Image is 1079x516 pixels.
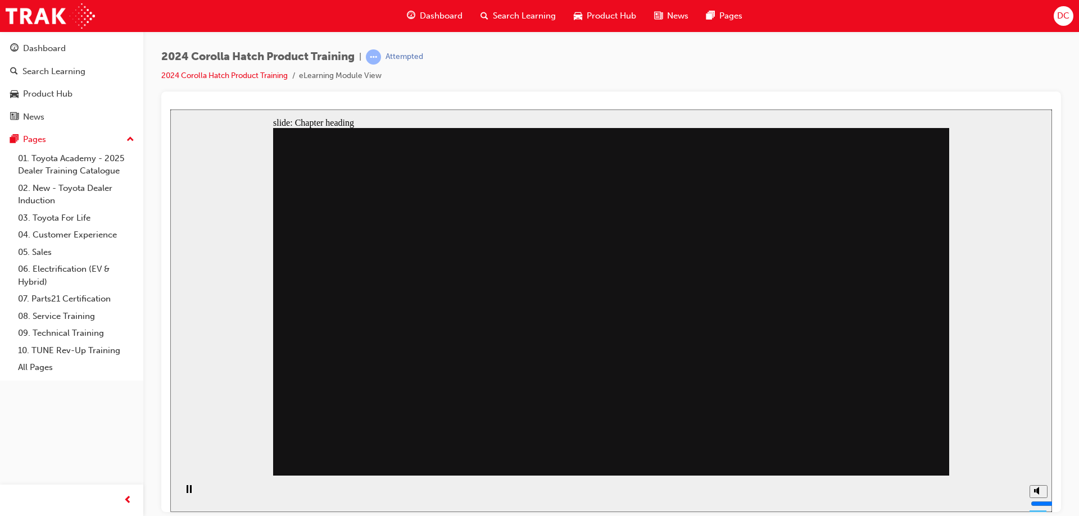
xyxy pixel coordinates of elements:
a: car-iconProduct Hub [565,4,645,28]
div: playback controls [6,366,25,403]
a: guage-iconDashboard [398,4,472,28]
div: News [23,111,44,124]
span: car-icon [10,89,19,99]
span: DC [1057,10,1069,22]
a: pages-iconPages [697,4,751,28]
a: 2024 Corolla Hatch Product Training [161,71,288,80]
span: 2024 Corolla Hatch Product Training [161,51,355,63]
input: volume [860,390,933,399]
a: 09. Technical Training [13,325,139,342]
button: Pause (Ctrl+Alt+P) [6,375,25,394]
span: | [359,51,361,63]
span: guage-icon [407,9,415,23]
span: guage-icon [10,44,19,54]
div: Search Learning [22,65,85,78]
div: misc controls [854,366,876,403]
a: news-iconNews [645,4,697,28]
span: Product Hub [587,10,636,22]
a: 07. Parts21 Certification [13,290,139,308]
a: 02. New - Toyota Dealer Induction [13,180,139,209]
div: Dashboard [23,42,66,55]
span: pages-icon [10,135,19,145]
a: search-iconSearch Learning [472,4,565,28]
span: up-icon [126,133,134,147]
span: news-icon [654,9,663,23]
a: Search Learning [4,61,139,82]
button: Pages [4,129,139,150]
a: 01. Toyota Academy - 2025 Dealer Training Catalogue [13,150,139,180]
span: car-icon [574,9,582,23]
span: Pages [719,10,742,22]
button: DC [1054,6,1073,26]
li: eLearning Module View [299,70,382,83]
div: Product Hub [23,88,72,101]
a: 03. Toyota For Life [13,209,139,227]
a: All Pages [13,359,139,376]
a: News [4,107,139,127]
a: 06. Electrification (EV & Hybrid) [13,261,139,290]
a: 08. Service Training [13,308,139,325]
a: Dashboard [4,38,139,59]
span: News [667,10,688,22]
span: news-icon [10,112,19,122]
div: Pages [23,133,46,146]
button: Mute (Ctrl+Alt+M) [859,376,877,389]
a: Product Hub [4,84,139,104]
button: DashboardSearch LearningProduct HubNews [4,36,139,129]
a: 10. TUNE Rev-Up Training [13,342,139,359]
span: search-icon [10,67,18,77]
span: Search Learning [493,10,556,22]
span: search-icon [480,9,488,23]
a: 04. Customer Experience [13,226,139,244]
span: prev-icon [124,494,132,508]
img: Trak [6,3,95,29]
a: 05. Sales [13,244,139,261]
span: Dashboard [420,10,463,22]
div: Attempted [386,52,423,62]
span: learningRecordVerb_ATTEMPT-icon [366,49,381,65]
span: pages-icon [706,9,715,23]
